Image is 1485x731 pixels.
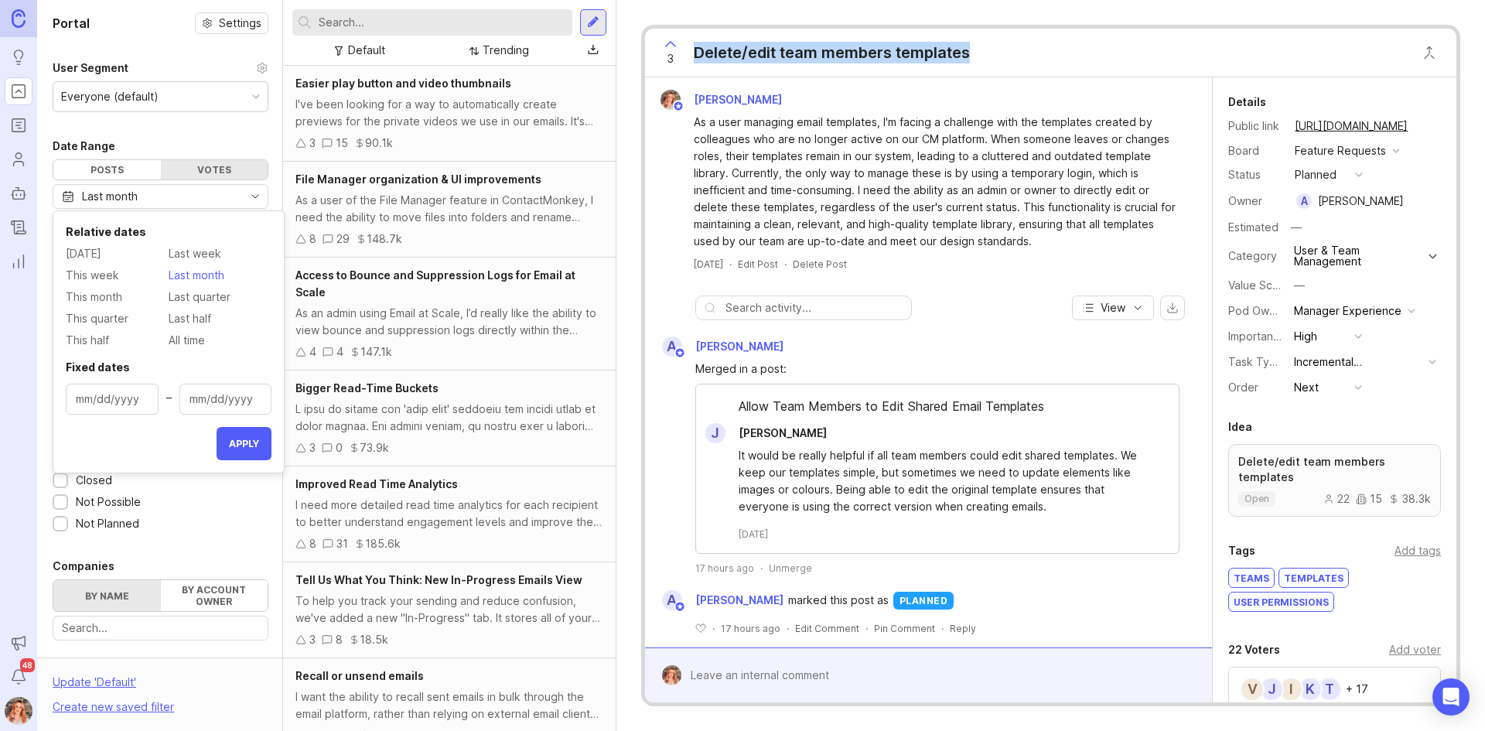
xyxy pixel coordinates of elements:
[295,593,603,627] div: To help you track your sending and reduce confusion, we've added a new "In-Progress" tab. It stor...
[5,248,32,275] a: Reporting
[295,477,458,490] span: Improved Read Time Analytics
[865,622,868,635] div: ·
[161,160,268,179] div: Votes
[1323,494,1350,504] div: 22
[787,622,789,635] div: ·
[66,310,128,327] span: This quarter
[738,258,778,271] div: Edit Post
[1346,684,1368,695] div: + 17
[1295,166,1336,183] div: planned
[1160,295,1185,320] button: export comments
[712,622,715,635] div: ·
[295,688,603,722] div: I want the ability to recall sent emails in bulk through the email platform, rather than relying ...
[1317,677,1342,702] div: T
[696,397,1179,423] div: Allow Team Members to Edit Shared Email Templates
[695,340,783,353] span: [PERSON_NAME]
[1294,328,1317,345] div: High
[82,188,138,205] div: Last month
[651,90,794,110] a: Bronwen W[PERSON_NAME]
[1228,93,1266,111] div: Details
[667,50,674,67] span: 3
[66,359,271,376] div: Fixed dates
[243,190,268,203] svg: toggle icon
[295,96,603,130] div: I've been looking for a way to automatically create previews for the private videos we use in our...
[309,343,316,360] div: 4
[1228,304,1307,317] label: Pod Ownership
[5,43,32,71] a: Ideas
[657,665,687,685] img: Bronwen W
[1294,277,1305,294] div: —
[53,674,136,699] div: Update ' Default '
[725,299,903,316] input: Search activity...
[793,258,847,271] div: Delete Post
[283,258,616,371] a: Access to Bounce and Suppression Logs for Email at ScaleAs an admin using Email at Scale, I’d rea...
[1244,493,1269,505] p: open
[53,699,174,716] div: Create new saved filter
[1286,217,1306,237] div: —
[1228,193,1282,210] div: Owner
[295,192,603,226] div: As a user of the File Manager feature in ContactMonkey, I need the ability to move files into fol...
[309,231,316,248] div: 8
[653,590,788,610] a: A[PERSON_NAME]
[66,224,271,241] div: Relative dates
[769,562,812,575] div: Unmerge
[674,347,685,359] img: member badge
[1294,354,1422,371] div: Incremental Enhancement
[53,557,114,576] div: Companies
[219,15,261,31] span: Settings
[76,391,148,408] input: mm/dd/yyyy
[5,77,32,105] a: Portal
[1295,142,1386,159] div: Feature Requests
[694,258,723,270] time: [DATE]
[1414,37,1445,68] button: Close button
[53,580,161,611] label: By name
[360,439,389,456] div: 73.9k
[295,497,603,531] div: I need more detailed read time analytics for each recipient to better understand engagement level...
[483,42,529,59] div: Trending
[1228,444,1441,517] a: Delete/edit team members templatesopen221538.3k
[295,173,541,186] span: File Manager organization & UI improvements
[348,42,385,59] div: Default
[295,305,603,339] div: As an admin using Email at Scale, I’d really like the ability to view bounce and suppression logs...
[336,343,343,360] div: 4
[169,289,230,306] span: Last quarter
[53,59,128,77] div: User Segment
[309,439,316,456] div: 3
[1389,641,1441,658] div: Add voter
[161,580,268,611] label: By account owner
[1298,677,1323,702] div: K
[1388,494,1431,504] div: 38.3k
[695,360,1179,377] div: Merged in a post:
[66,289,122,306] span: This month
[5,179,32,207] a: Autopilot
[336,135,348,152] div: 15
[365,135,393,152] div: 90.1k
[1296,193,1312,209] div: A
[66,267,119,284] span: This week
[656,90,686,110] img: Bronwen W
[721,622,780,635] span: 17 hours ago
[5,629,32,657] button: Announcements
[76,494,141,511] div: Not Possible
[739,528,768,541] time: [DATE]
[1228,166,1282,183] div: Status
[336,231,350,248] div: 29
[360,631,388,648] div: 18.5k
[309,135,316,152] div: 3
[1228,222,1278,233] div: Estimated
[53,137,115,155] div: Date Range
[662,336,682,357] div: A
[795,622,859,635] div: Edit Comment
[295,268,575,299] span: Access to Bounce and Suppression Logs for Email at Scale
[5,663,32,691] button: Notifications
[283,66,616,162] a: Easier play button and video thumbnailsI've been looking for a way to automatically create previe...
[5,111,32,139] a: Roadmaps
[336,439,343,456] div: 0
[1294,302,1401,319] div: Manager Experience
[788,592,889,609] span: marked this post as
[694,42,970,63] div: Delete/edit team members templates
[1290,116,1412,136] a: [URL][DOMAIN_NAME]
[784,258,787,271] div: ·
[169,310,211,327] span: Last half
[893,592,954,610] div: planned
